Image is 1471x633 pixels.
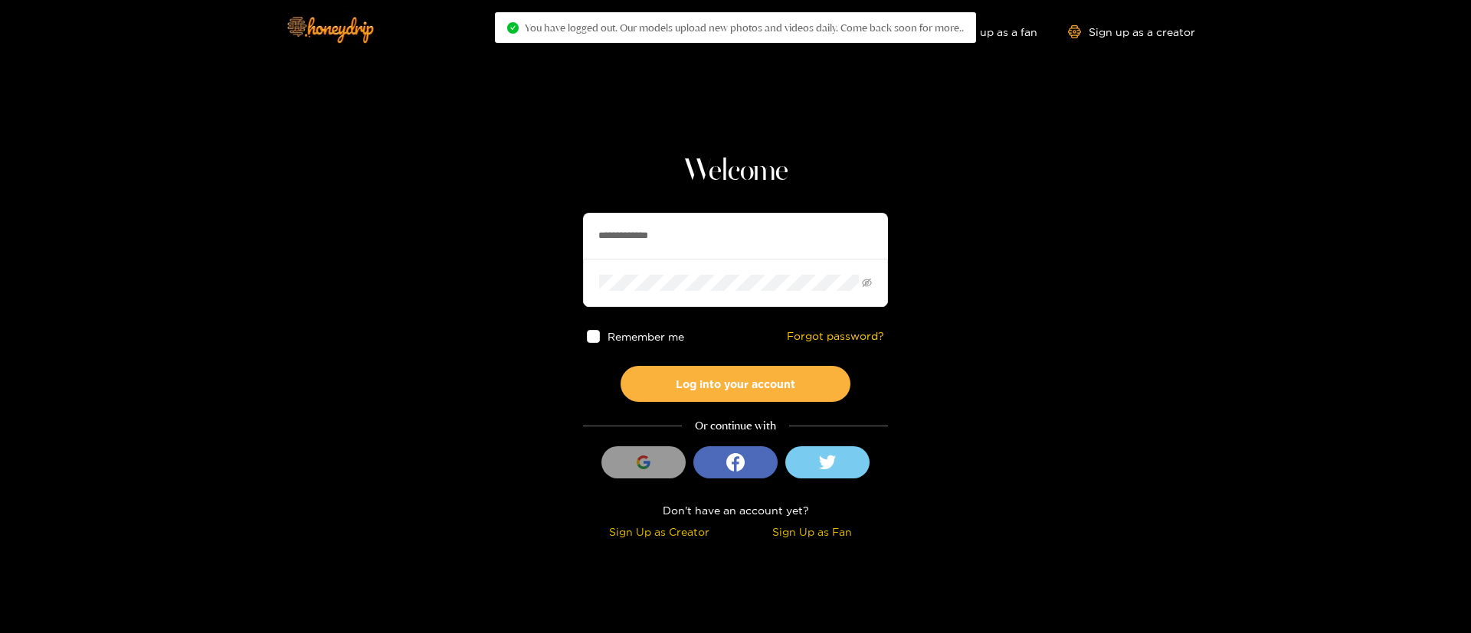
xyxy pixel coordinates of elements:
span: eye-invisible [862,278,872,288]
div: Or continue with [583,417,888,435]
a: Sign up as a creator [1068,25,1195,38]
h1: Welcome [583,153,888,190]
div: Sign Up as Creator [587,523,732,540]
a: Forgot password? [787,330,884,343]
span: check-circle [507,22,519,34]
span: Remember me [608,331,684,342]
a: Sign up as a fan [932,25,1037,38]
span: You have logged out. Our models upload new photos and videos daily. Come back soon for more.. [525,21,964,34]
button: Log into your account [621,366,850,402]
div: Don't have an account yet? [583,501,888,519]
div: Sign Up as Fan [739,523,884,540]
